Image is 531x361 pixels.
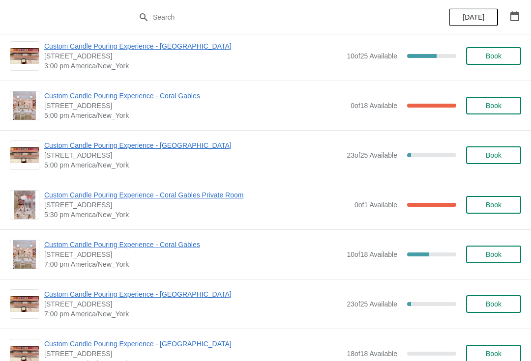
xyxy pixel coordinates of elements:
span: [STREET_ADDRESS] [44,200,350,210]
button: Book [466,196,521,214]
input: Search [152,8,398,26]
span: 23 of 25 Available [347,151,397,159]
button: Book [466,295,521,313]
span: 5:30 pm America/New_York [44,210,350,220]
span: Custom Candle Pouring Experience - [GEOGRAPHIC_DATA] [44,140,342,150]
span: [STREET_ADDRESS] [44,101,346,111]
button: Book [466,47,521,65]
img: Custom Candle Pouring Experience - Coral Gables Private Room | 154 Giralda Avenue, Coral Gables, ... [14,191,35,219]
span: 7:00 pm America/New_York [44,259,342,269]
button: [DATE] [449,8,498,26]
span: Book [486,201,501,209]
button: Book [466,97,521,114]
img: Custom Candle Pouring Experience - Coral Gables | 154 Giralda Avenue, Coral Gables, FL, USA | 5:0... [13,91,36,120]
span: Custom Candle Pouring Experience - [GEOGRAPHIC_DATA] [44,289,342,299]
span: [STREET_ADDRESS] [44,349,342,359]
button: Book [466,246,521,263]
span: [STREET_ADDRESS] [44,250,342,259]
span: 5:00 pm America/New_York [44,160,342,170]
span: 0 of 18 Available [351,102,397,110]
img: Custom Candle Pouring Experience - Coral Gables | 154 Giralda Avenue, Coral Gables, FL, USA | 7:0... [13,240,36,269]
span: Book [486,300,501,308]
button: Book [466,146,521,164]
img: Custom Candle Pouring Experience - Fort Lauderdale | 914 East Las Olas Boulevard, Fort Lauderdale... [10,296,39,312]
span: Book [486,151,501,159]
span: Book [486,350,501,358]
span: 7:00 pm America/New_York [44,309,342,319]
span: [STREET_ADDRESS] [44,150,342,160]
span: 10 of 18 Available [347,250,397,258]
span: Book [486,52,501,60]
span: 23 of 25 Available [347,300,397,308]
img: Custom Candle Pouring Experience - Fort Lauderdale | 914 East Las Olas Boulevard, Fort Lauderdale... [10,147,39,164]
span: Book [486,250,501,258]
span: [STREET_ADDRESS] [44,299,342,309]
span: Custom Candle Pouring Experience - Coral Gables [44,240,342,250]
span: Book [486,102,501,110]
span: 18 of 18 Available [347,350,397,358]
span: Custom Candle Pouring Experience - [GEOGRAPHIC_DATA] [44,339,342,349]
span: 10 of 25 Available [347,52,397,60]
span: [STREET_ADDRESS] [44,51,342,61]
span: Custom Candle Pouring Experience - [GEOGRAPHIC_DATA] [44,41,342,51]
span: 0 of 1 Available [354,201,397,209]
span: 3:00 pm America/New_York [44,61,342,71]
span: 5:00 pm America/New_York [44,111,346,120]
span: Custom Candle Pouring Experience - Coral Gables Private Room [44,190,350,200]
span: Custom Candle Pouring Experience - Coral Gables [44,91,346,101]
span: [DATE] [463,13,484,21]
img: Custom Candle Pouring Experience - Fort Lauderdale | 914 East Las Olas Boulevard, Fort Lauderdale... [10,48,39,64]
